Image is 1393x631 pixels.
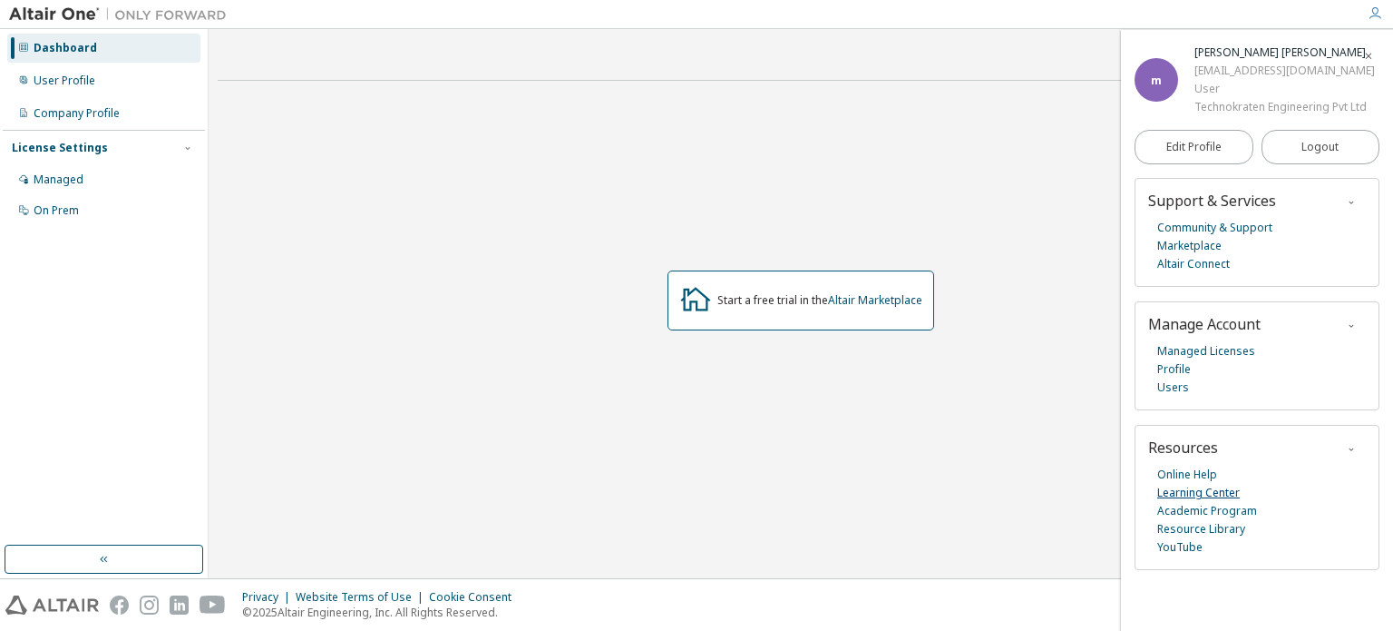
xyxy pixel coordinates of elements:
[34,173,83,187] div: Managed
[200,596,226,615] img: youtube.svg
[828,292,922,308] a: Altair Marketplace
[140,596,159,615] img: instagram.svg
[1157,538,1203,557] a: YouTube
[34,203,79,218] div: On Prem
[12,141,108,155] div: License Settings
[34,106,120,121] div: Company Profile
[1157,379,1189,397] a: Users
[1157,219,1272,237] a: Community & Support
[1148,438,1218,458] span: Resources
[1157,342,1255,360] a: Managed Licenses
[1157,466,1217,484] a: Online Help
[1261,130,1380,164] button: Logout
[242,605,522,620] p: © 2025 Altair Engineering, Inc. All Rights Reserved.
[34,41,97,55] div: Dashboard
[1194,98,1375,116] div: Technokraten Engineering Pvt Ltd
[1166,140,1222,154] span: Edit Profile
[34,74,95,88] div: User Profile
[1194,44,1375,62] div: marapally sai charan
[1148,191,1276,211] span: Support & Services
[110,596,129,615] img: facebook.svg
[1157,502,1257,520] a: Academic Program
[1157,520,1245,538] a: Resource Library
[1157,360,1191,379] a: Profile
[1194,62,1375,80] div: [EMAIL_ADDRESS][DOMAIN_NAME]
[1151,73,1162,88] span: m
[429,590,522,605] div: Cookie Consent
[170,596,189,615] img: linkedin.svg
[1301,138,1339,156] span: Logout
[1135,130,1253,164] a: Edit Profile
[242,590,296,605] div: Privacy
[9,5,236,24] img: Altair One
[1148,314,1261,334] span: Manage Account
[5,596,99,615] img: altair_logo.svg
[717,293,922,308] div: Start a free trial in the
[296,590,429,605] div: Website Terms of Use
[1157,255,1230,273] a: Altair Connect
[1157,237,1222,255] a: Marketplace
[1194,80,1375,98] div: User
[1157,484,1240,502] a: Learning Center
